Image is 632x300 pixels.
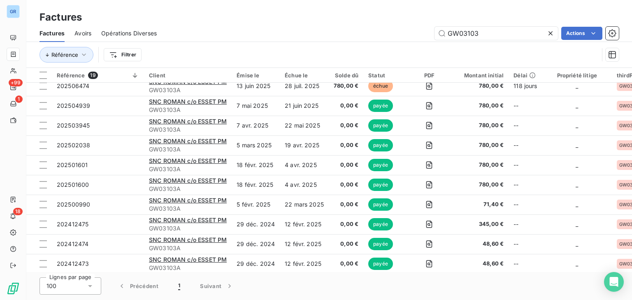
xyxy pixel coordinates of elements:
[232,155,280,175] td: 18 févr. 2025
[509,234,542,254] td: --
[57,260,89,267] span: 202412473
[237,72,275,79] div: Émise le
[57,161,88,168] span: 202501601
[149,185,227,193] span: GW03103A
[368,72,404,79] div: Statut
[51,51,78,58] span: Référence
[280,76,329,96] td: 28 juil. 2025
[232,96,280,116] td: 7 mai 2025
[576,102,578,109] span: _
[39,10,82,25] h3: Factures
[509,214,542,234] td: --
[57,122,90,129] span: 202503945
[454,240,504,248] span: 48,60 €
[149,118,227,125] span: SNC ROMAN c/o ESSET PM
[280,175,329,195] td: 4 avr. 2025
[576,161,578,168] span: _
[7,282,20,295] img: Logo LeanPay
[101,29,157,37] span: Opérations Diverses
[509,76,542,96] td: 118 jours
[57,142,90,149] span: 202502038
[576,221,578,228] span: _
[149,197,227,204] span: SNC ROMAN c/o ESSET PM
[57,181,89,188] span: 202501600
[280,214,329,234] td: 12 févr. 2025
[57,72,85,79] span: Référence
[414,72,444,79] div: PDF
[280,96,329,116] td: 21 juin 2025
[454,181,504,189] span: 780,00 €
[509,175,542,195] td: --
[509,135,542,155] td: --
[434,27,558,40] input: Rechercher
[149,264,227,272] span: GW03103A
[576,181,578,188] span: _
[509,96,542,116] td: --
[57,201,90,208] span: 202500990
[334,82,358,90] span: 780,00 €
[368,159,393,171] span: payée
[13,208,23,215] span: 18
[334,200,358,209] span: 0,00 €
[576,142,578,149] span: _
[149,224,227,233] span: GW03103A
[454,102,504,110] span: 780,00 €
[280,254,329,274] td: 12 févr. 2025
[280,116,329,135] td: 22 mai 2025
[576,201,578,208] span: _
[57,240,88,247] span: 202412474
[232,175,280,195] td: 18 févr. 2025
[57,82,89,89] span: 202506474
[334,240,358,248] span: 0,00 €
[576,122,578,129] span: _
[509,195,542,214] td: --
[334,141,358,149] span: 0,00 €
[576,82,578,89] span: _
[334,161,358,169] span: 0,00 €
[576,260,578,267] span: _
[368,80,393,92] span: échue
[454,260,504,268] span: 48,60 €
[368,218,393,230] span: payée
[454,200,504,209] span: 71,40 €
[74,29,91,37] span: Avoirs
[149,126,227,134] span: GW03103A
[509,155,542,175] td: --
[334,181,358,189] span: 0,00 €
[149,177,227,184] span: SNC ROMAN c/o ESSET PM
[88,72,98,79] span: 19
[149,216,227,223] span: SNC ROMAN c/o ESSET PM
[454,141,504,149] span: 780,00 €
[149,98,227,105] span: SNC ROMAN c/o ESSET PM
[454,72,504,79] div: Montant initial
[190,277,244,295] button: Suivant
[46,282,56,290] span: 100
[149,165,227,173] span: GW03103A
[513,72,537,79] div: Délai
[368,238,393,250] span: payée
[334,102,358,110] span: 0,00 €
[368,258,393,270] span: payée
[178,282,180,290] span: 1
[285,72,324,79] div: Échue le
[149,106,227,114] span: GW03103A
[334,220,358,228] span: 0,00 €
[280,234,329,254] td: 12 févr. 2025
[334,260,358,268] span: 0,00 €
[454,220,504,228] span: 345,00 €
[57,221,88,228] span: 202412475
[104,48,142,61] button: Filtrer
[334,121,358,130] span: 0,00 €
[576,240,578,247] span: _
[232,214,280,234] td: 29 déc. 2024
[509,254,542,274] td: --
[149,72,227,79] div: Client
[454,161,504,169] span: 780,00 €
[232,135,280,155] td: 5 mars 2025
[232,116,280,135] td: 7 avr. 2025
[149,244,227,252] span: GW03103A
[454,121,504,130] span: 780,00 €
[149,205,227,213] span: GW03103A
[39,29,65,37] span: Factures
[509,116,542,135] td: --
